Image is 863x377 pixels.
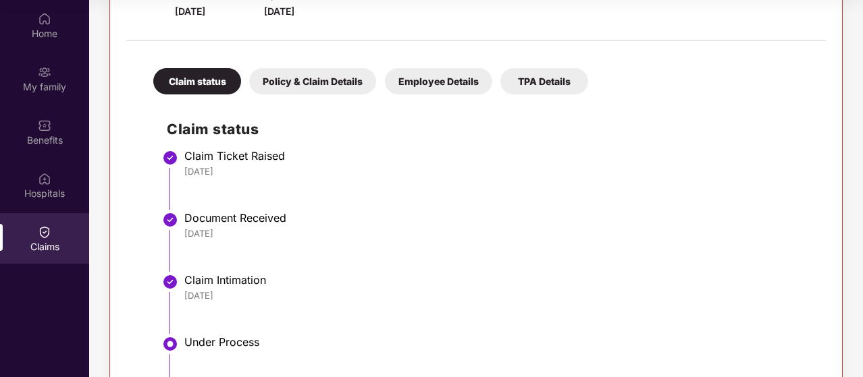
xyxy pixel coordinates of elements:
img: svg+xml;base64,PHN2ZyBpZD0iQmVuZWZpdHMiIHhtbG5zPSJodHRwOi8vd3d3LnczLm9yZy8yMDAwL3N2ZyIgd2lkdGg9Ij... [38,119,51,132]
div: TPA Details [500,68,588,94]
img: svg+xml;base64,PHN2ZyBpZD0iU3RlcC1BY3RpdmUtMzJ4MzIiIHhtbG5zPSJodHRwOi8vd3d3LnczLm9yZy8yMDAwL3N2Zy... [162,336,178,352]
div: Claim Ticket Raised [184,149,812,163]
span: [DATE] [175,5,205,17]
div: [DATE] [184,227,812,239]
img: svg+xml;base64,PHN2ZyBpZD0iU3RlcC1Eb25lLTMyeDMyIiB4bWxucz0iaHR0cDovL3d3dy53My5vcmcvMjAwMC9zdmciIH... [162,274,178,290]
div: [DATE] [184,289,812,301]
img: svg+xml;base64,PHN2ZyBpZD0iSG9zcGl0YWxzIiB4bWxucz0iaHR0cDovL3d3dy53My5vcmcvMjAwMC9zdmciIHdpZHRoPS... [38,172,51,185]
div: Under Process [184,335,812,349]
h2: Claim status [167,118,812,140]
img: svg+xml;base64,PHN2ZyBpZD0iU3RlcC1Eb25lLTMyeDMyIiB4bWxucz0iaHR0cDovL3d3dy53My5vcmcvMjAwMC9zdmciIH... [162,212,178,228]
div: Employee Details [385,68,492,94]
span: [DATE] [264,5,294,17]
img: svg+xml;base64,PHN2ZyBpZD0iSG9tZSIgeG1sbnM9Imh0dHA6Ly93d3cudzMub3JnLzIwMDAvc3ZnIiB3aWR0aD0iMjAiIG... [38,12,51,26]
img: svg+xml;base64,PHN2ZyB3aWR0aD0iMjAiIGhlaWdodD0iMjAiIHZpZXdCb3g9IjAgMCAyMCAyMCIgZmlsbD0ibm9uZSIgeG... [38,65,51,79]
div: Claim status [153,68,241,94]
div: Claim Intimation [184,273,812,287]
div: Policy & Claim Details [249,68,376,94]
div: [DATE] [184,165,812,177]
img: svg+xml;base64,PHN2ZyBpZD0iQ2xhaW0iIHhtbG5zPSJodHRwOi8vd3d3LnczLm9yZy8yMDAwL3N2ZyIgd2lkdGg9IjIwIi... [38,225,51,239]
img: svg+xml;base64,PHN2ZyBpZD0iU3RlcC1Eb25lLTMyeDMyIiB4bWxucz0iaHR0cDovL3d3dy53My5vcmcvMjAwMC9zdmciIH... [162,150,178,166]
div: Document Received [184,211,812,225]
